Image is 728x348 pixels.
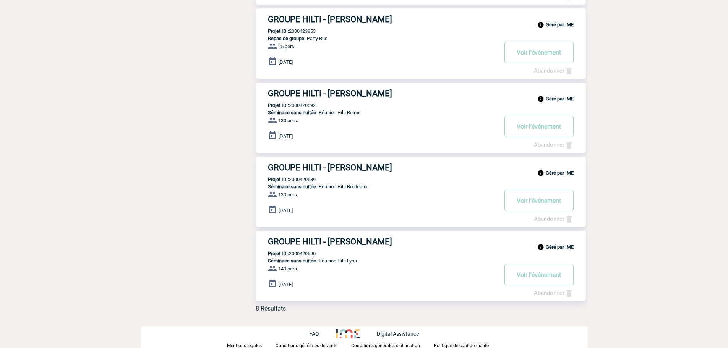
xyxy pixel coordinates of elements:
[268,28,289,34] b: Projet ID :
[336,329,360,338] img: http://www.idealmeetingsevents.fr/
[279,282,293,287] span: [DATE]
[377,331,419,337] p: Digital Assistance
[268,184,316,189] span: Séminaire sans nuitée
[268,102,289,108] b: Projet ID :
[309,330,336,337] a: FAQ
[256,15,586,24] a: GROUPE HILTI - [PERSON_NAME]
[537,95,544,102] img: info_black_24dp.svg
[279,59,293,65] span: [DATE]
[268,251,289,256] b: Projet ID :
[504,116,574,137] button: Voir l'événement
[278,44,295,49] span: 25 pers.
[504,264,574,285] button: Voir l'événement
[504,190,574,211] button: Voir l'événement
[279,207,293,213] span: [DATE]
[268,163,497,172] h3: GROUPE HILTI - [PERSON_NAME]
[546,96,574,102] b: Géré par IME
[278,118,298,123] span: 130 pers.
[309,331,319,337] p: FAQ
[268,237,497,246] h3: GROUPE HILTI - [PERSON_NAME]
[537,170,544,176] img: info_black_24dp.svg
[256,258,497,264] p: - Réunion Hilti Lyon
[256,36,497,41] p: - Party Bus
[256,176,316,182] p: 2000420589
[534,290,574,296] a: Abandonner
[256,305,286,312] div: 8 Résultats
[256,102,316,108] p: 2000420592
[534,141,574,148] a: Abandonner
[546,22,574,28] b: Géré par IME
[537,244,544,251] img: info_black_24dp.svg
[546,170,574,176] b: Géré par IME
[268,258,316,264] span: Séminaire sans nuitée
[256,251,316,256] p: 2000420590
[256,184,497,189] p: - Réunion Hilti Bordeaux
[256,163,586,172] a: GROUPE HILTI - [PERSON_NAME]
[256,28,316,34] p: 2000423853
[278,192,298,197] span: 130 pers.
[256,237,586,246] a: GROUPE HILTI - [PERSON_NAME]
[268,176,289,182] b: Projet ID :
[256,110,497,115] p: - Réunion Hilti Reims
[279,133,293,139] span: [DATE]
[534,215,574,222] a: Abandonner
[504,42,574,63] button: Voir l'événement
[268,36,304,41] span: Repas de groupe
[268,89,497,98] h3: GROUPE HILTI - [PERSON_NAME]
[537,21,544,28] img: info_black_24dp.svg
[546,244,574,250] b: Géré par IME
[534,67,574,74] a: Abandonner
[278,266,298,272] span: 140 pers.
[268,15,497,24] h3: GROUPE HILTI - [PERSON_NAME]
[268,110,316,115] span: Séminaire sans nuitée
[256,89,586,98] a: GROUPE HILTI - [PERSON_NAME]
